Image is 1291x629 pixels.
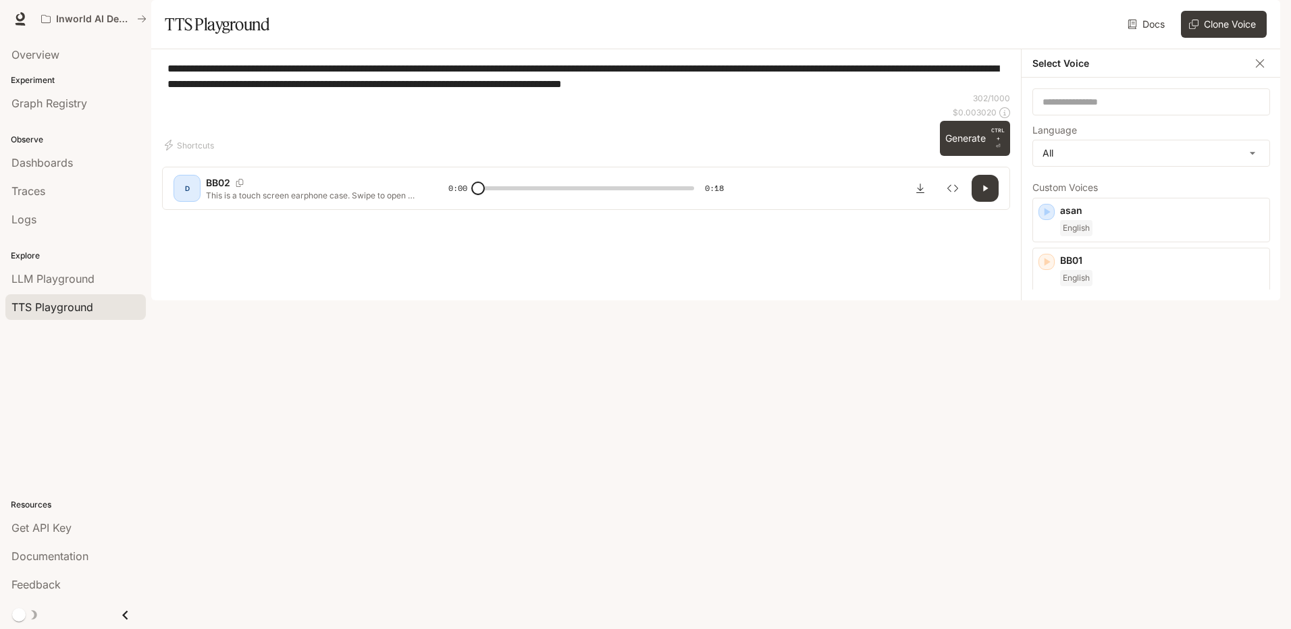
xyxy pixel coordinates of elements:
p: asan [1060,204,1264,217]
h1: TTS Playground [165,11,269,38]
button: All workspaces [35,5,153,32]
p: Language [1032,126,1077,135]
button: Download audio [907,175,934,202]
p: 302 / 1000 [973,92,1010,104]
button: Shortcuts [162,134,219,156]
span: English [1060,270,1092,286]
p: BB02 [206,176,230,190]
button: Clone Voice [1181,11,1267,38]
p: Custom Voices [1032,183,1270,192]
span: 0:00 [448,182,467,195]
p: ⏎ [991,126,1005,151]
span: English [1060,220,1092,236]
p: $ 0.003020 [953,107,997,118]
button: GenerateCTRL +⏎ [940,121,1010,156]
p: Inworld AI Demos [56,13,132,25]
a: Docs [1125,11,1170,38]
span: 0:18 [705,182,724,195]
div: All [1033,140,1269,166]
button: Inspect [939,175,966,202]
button: Copy Voice ID [230,179,249,187]
p: This is a touch screen earphone case. Swipe to open – get on TikTok, play music, even games. The ... [206,190,416,201]
div: D [176,177,198,199]
p: BB01 [1060,254,1264,267]
p: CTRL + [991,126,1005,142]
